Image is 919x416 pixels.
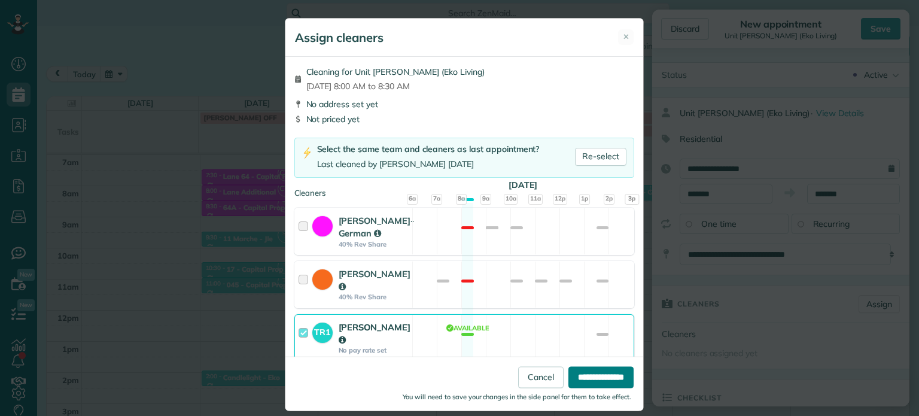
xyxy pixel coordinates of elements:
a: Re-select [575,148,626,166]
span: ✕ [623,31,629,42]
div: Last cleaned by [PERSON_NAME] [DATE] [317,158,540,171]
strong: No pay rate set [339,346,411,354]
div: Not priced yet [294,113,634,125]
small: You will need to save your changes in the side panel for them to take effect. [403,393,631,402]
div: Select the same team and cleaners as last appointment? [317,143,540,156]
strong: [PERSON_NAME] [339,321,411,345]
span: Cleaning for Unit [PERSON_NAME] (Eko Living) [306,66,485,78]
img: lightning-bolt-icon-94e5364df696ac2de96d3a42b8a9ff6ba979493684c50e6bbbcda72601fa0d29.png [302,147,312,159]
strong: [PERSON_NAME]-German [339,215,414,239]
div: No address set yet [294,98,634,110]
span: [DATE] 8:00 AM to 8:30 AM [306,80,485,92]
strong: 40% Rev Share [339,240,414,248]
h5: Assign cleaners [295,29,384,46]
strong: TR1 [312,323,333,339]
div: Cleaners [294,187,634,191]
strong: [PERSON_NAME] [339,268,411,292]
strong: 40% Rev Share [339,293,411,301]
a: Cancel [518,367,564,388]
